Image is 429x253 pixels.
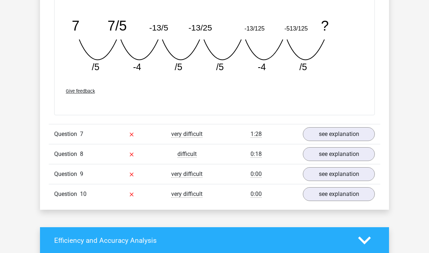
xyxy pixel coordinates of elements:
[54,237,347,245] h4: Efficiency and Accuracy Analysis
[149,23,168,33] tspan: -13/5
[244,25,264,32] tspan: -13/125
[300,62,307,72] tspan: /5
[80,131,83,138] span: 7
[303,128,375,141] a: see explanation
[54,150,80,159] span: Question
[250,131,262,138] span: 1:28
[108,19,127,34] tspan: 7/5
[303,168,375,181] a: see explanation
[54,130,80,139] span: Question
[303,188,375,201] a: see explanation
[80,191,87,198] span: 10
[321,19,329,34] tspan: ?
[177,151,197,158] span: difficult
[175,62,183,72] tspan: /5
[258,62,266,72] tspan: -4
[133,62,141,72] tspan: -4
[284,25,308,32] tspan: -513/125
[54,190,80,199] span: Question
[250,191,262,198] span: 0:00
[80,151,83,158] span: 8
[250,151,262,158] span: 0:18
[72,19,79,34] tspan: 7
[216,62,224,72] tspan: /5
[92,62,100,72] tspan: /5
[188,23,212,33] tspan: -13/25
[171,131,203,138] span: very difficult
[171,171,203,178] span: very difficult
[54,170,80,179] span: Question
[171,191,203,198] span: very difficult
[250,171,262,178] span: 0:00
[66,89,95,94] span: Give feedback
[80,171,83,178] span: 9
[303,148,375,161] a: see explanation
